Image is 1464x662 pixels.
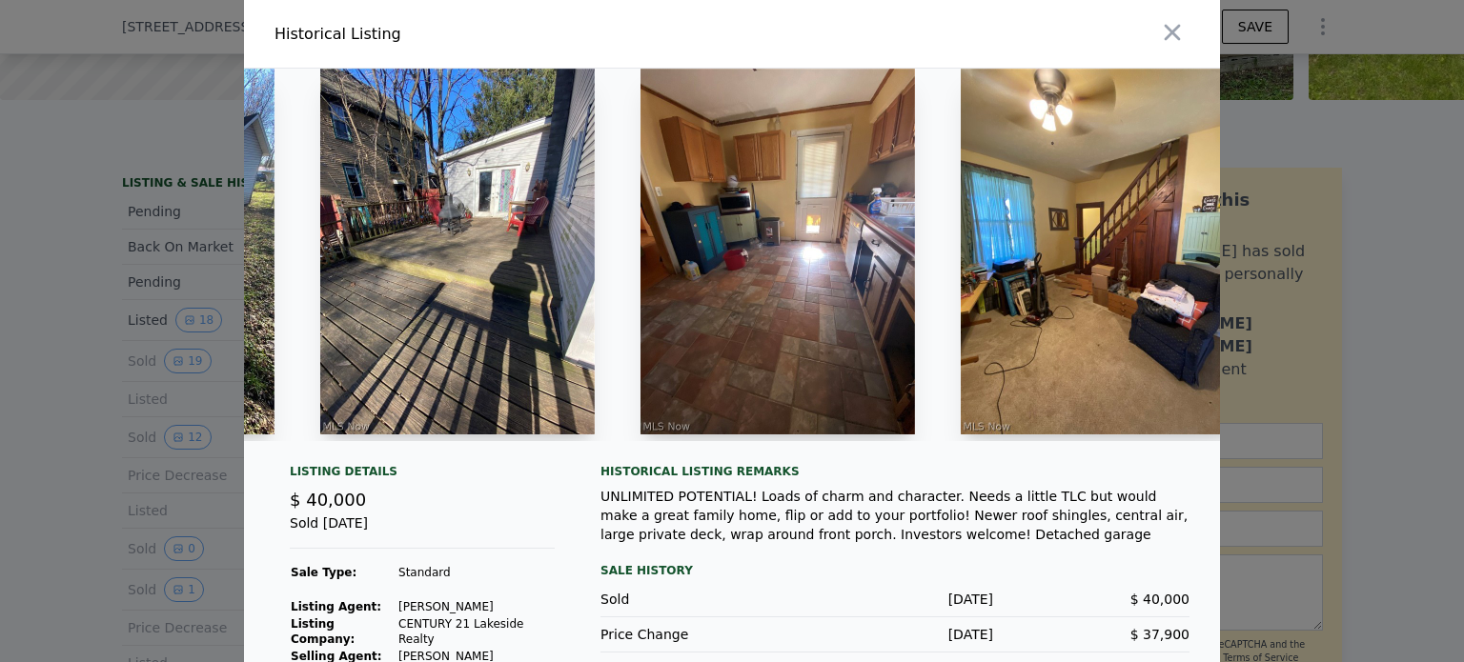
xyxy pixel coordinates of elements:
[397,615,555,648] td: CENTURY 21 Lakeside Realty
[640,69,915,434] img: Property Img
[600,464,1189,479] div: Historical Listing remarks
[961,69,1235,434] img: Property Img
[797,590,993,609] div: [DATE]
[600,590,797,609] div: Sold
[600,559,1189,582] div: Sale History
[797,625,993,644] div: [DATE]
[290,490,366,510] span: $ 40,000
[397,598,555,615] td: [PERSON_NAME]
[600,625,797,644] div: Price Change
[320,69,595,434] img: Property Img
[397,564,555,581] td: Standard
[600,487,1189,544] div: UNLIMITED POTENTIAL! Loads of charm and character. Needs a little TLC but would make a great fami...
[1130,627,1189,642] span: $ 37,900
[290,513,555,549] div: Sold [DATE]
[1130,592,1189,607] span: $ 40,000
[291,566,356,579] strong: Sale Type:
[274,23,724,46] div: Historical Listing
[290,464,555,487] div: Listing Details
[291,600,381,613] strong: Listing Agent:
[291,617,355,646] strong: Listing Company:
